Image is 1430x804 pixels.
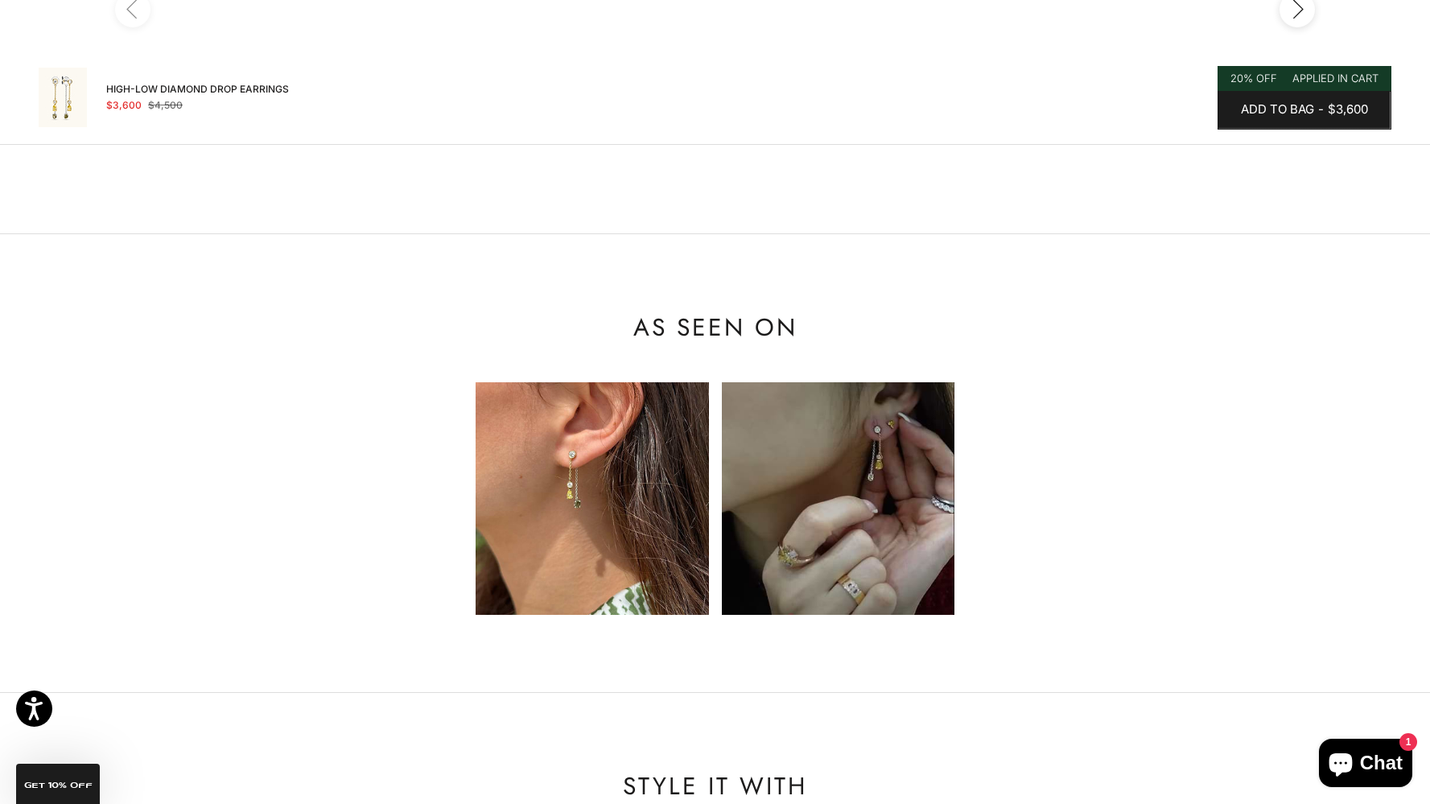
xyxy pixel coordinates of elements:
[16,764,100,804] div: GET 10% Off
[106,81,289,97] span: High-low Diamond Drop Earrings
[1328,100,1368,120] span: $3,600
[1292,70,1378,87] div: Applied in cart
[107,311,1322,344] p: As Seen On
[148,97,183,113] compare-at-price: $4,500
[1314,739,1417,791] inbox-online-store-chat: Shopify online store chat
[39,68,87,127] img: High-low Diamond Drop Earrings
[1241,100,1314,120] span: Add to bag
[1230,70,1277,87] div: 20% Off
[24,781,93,790] span: GET 10% Off
[107,770,1322,802] p: STYLE IT WITH
[106,97,142,113] sale-price: $3,600
[1218,91,1391,130] button: Add to bag-$3,600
